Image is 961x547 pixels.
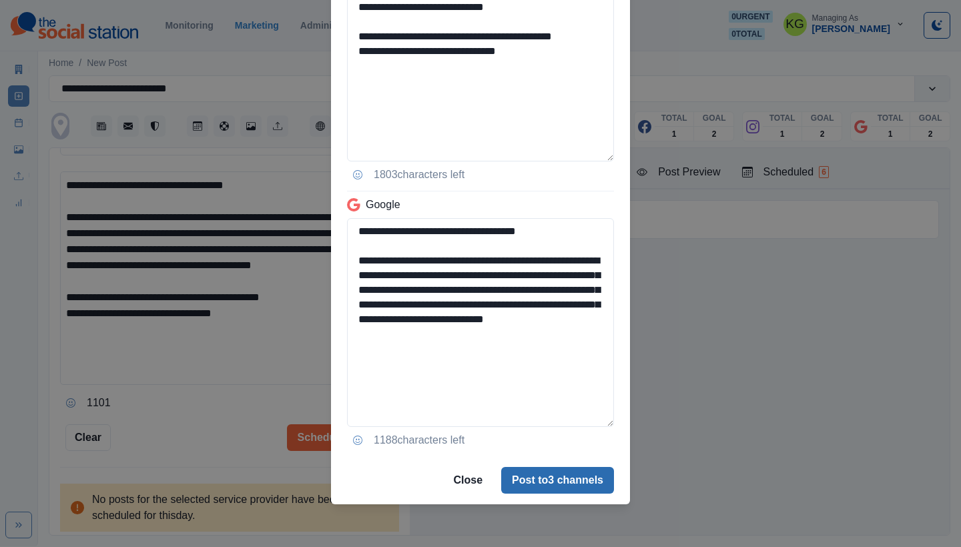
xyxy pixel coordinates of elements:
button: Close [442,467,493,494]
p: 1188 characters left [374,432,464,448]
button: Opens Emoji Picker [347,164,368,185]
p: 1803 characters left [374,167,464,183]
p: Google [366,197,400,213]
button: Opens Emoji Picker [347,430,368,451]
button: Post to3 channels [501,467,614,494]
